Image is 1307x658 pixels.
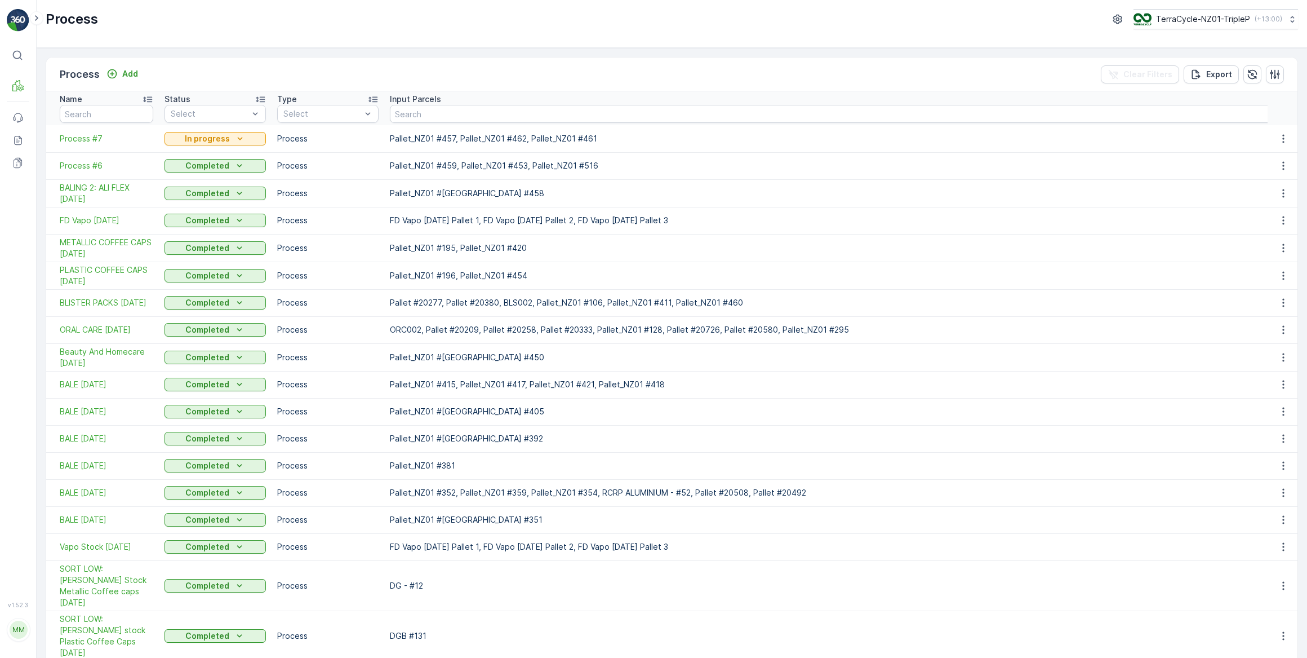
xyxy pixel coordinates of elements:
a: BLISTER PACKS 8/09/2025 [60,297,153,308]
button: Completed [165,378,266,391]
p: Process [277,460,379,471]
p: Process [277,514,379,525]
button: Completed [165,432,266,445]
span: BALE [DATE] [60,514,153,525]
button: Export [1184,65,1239,83]
p: Completed [185,160,229,171]
input: Search [60,105,153,123]
p: Process [277,379,379,390]
p: Completed [185,514,229,525]
a: BALE 31/07/25 [60,379,153,390]
span: PLASTIC COFFEE CAPS [DATE] [60,264,153,287]
span: BALE [DATE] [60,460,153,471]
a: Process #7 [60,133,153,144]
p: Process [277,487,379,498]
p: Completed [185,630,229,642]
button: Completed [165,159,266,173]
span: BALE [DATE] [60,433,153,444]
p: Process [46,10,98,28]
button: Completed [165,296,266,310]
p: Completed [185,487,229,498]
a: Beauty And Homecare 31/7/25 [60,346,153,369]
a: SORT LOW: Napier Stock Metallic Coffee caps 28/05/25 [60,563,153,608]
button: Completed [165,486,266,500]
p: Add [122,68,138,80]
p: Completed [185,379,229,390]
button: Completed [165,187,266,200]
p: Process [277,433,379,444]
span: Vapo Stock [DATE] [60,541,153,553]
span: BALING 2: ALI FLEX [DATE] [60,182,153,205]
span: BALE [DATE] [60,406,153,417]
a: BALING 2: ALI FLEX 23/09/2025 [60,182,153,205]
p: Process [277,242,379,254]
p: Process [277,160,379,171]
p: Process [277,215,379,226]
span: BALE [DATE] [60,487,153,498]
div: MM [10,621,28,639]
p: Process [277,133,379,144]
p: Process [277,541,379,553]
span: SORT LOW: [PERSON_NAME] Stock Metallic Coffee caps [DATE] [60,563,153,608]
button: Completed [165,405,266,418]
p: Select [283,108,361,120]
p: Completed [185,297,229,308]
p: Completed [185,580,229,591]
a: FD Vapo 19.08.25 [60,215,153,226]
a: ORAL CARE 8/09/2025 [60,324,153,335]
span: BLISTER PACKS [DATE] [60,297,153,308]
a: Vapo Stock 19/6/25 [60,541,153,553]
button: Add [102,67,143,81]
p: Completed [185,324,229,335]
p: Process [277,188,379,199]
span: v 1.52.3 [7,602,29,608]
a: BALE 08/07/2025 [60,460,153,471]
span: ORAL CARE [DATE] [60,324,153,335]
p: In progress [185,133,230,144]
p: Input Parcels [390,94,441,105]
p: Select [171,108,248,120]
p: Completed [185,188,229,199]
a: BALE 23/06/2025 [60,514,153,525]
a: METALLIC COFFEE CAPS 18/09/2025 [60,237,153,259]
button: Completed [165,459,266,472]
p: Process [277,352,379,363]
button: MM [7,611,29,649]
p: Process [277,324,379,335]
a: BALE 24/06/2025 [60,487,153,498]
p: Completed [185,541,229,553]
p: Completed [185,270,229,281]
p: Name [60,94,82,105]
a: BALE 12/07/2025 [60,433,153,444]
img: TC_7kpGtVS.png [1133,13,1152,25]
p: Process [277,630,379,642]
span: BALE [DATE] [60,379,153,390]
button: Completed [165,323,266,337]
button: TerraCycle-NZ01-TripleP(+13:00) [1133,9,1298,29]
p: Type [277,94,297,105]
p: Completed [185,215,229,226]
button: Completed [165,269,266,282]
p: Process [277,406,379,417]
p: TerraCycle-NZ01-TripleP [1156,14,1250,25]
button: Completed [165,579,266,593]
p: Completed [185,433,229,444]
button: Completed [165,351,266,364]
p: Clear Filters [1123,69,1172,80]
p: Process [277,580,379,591]
p: Process [60,67,100,82]
a: PLASTIC COFFEE CAPS 18/09/2025 [60,264,153,287]
p: ( +13:00 ) [1255,15,1282,24]
button: Clear Filters [1101,65,1179,83]
button: Completed [165,513,266,527]
p: Completed [185,242,229,254]
button: Completed [165,214,266,227]
p: Status [165,94,190,105]
button: Completed [165,629,266,643]
span: FD Vapo [DATE] [60,215,153,226]
span: METALLIC COFFEE CAPS [DATE] [60,237,153,259]
button: In progress [165,132,266,145]
a: Process #6 [60,160,153,171]
button: Completed [165,241,266,255]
